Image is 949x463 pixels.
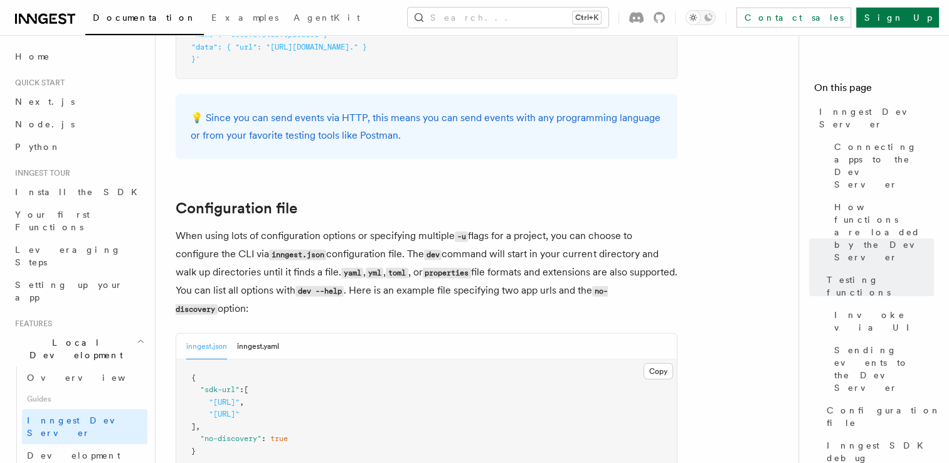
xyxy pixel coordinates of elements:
a: Install the SDK [10,181,147,203]
span: , [240,398,244,407]
span: Inngest Dev Server [819,105,934,130]
span: [ [244,385,248,394]
a: Inngest Dev Server [814,100,934,136]
span: Configuration file [827,404,941,429]
code: dev [424,250,442,260]
span: Home [15,50,50,63]
button: Local Development [10,331,147,366]
button: Toggle dark mode [686,10,716,25]
span: Overview [27,373,156,383]
span: Features [10,319,52,329]
a: Examples [204,4,286,34]
code: inngest.json [269,250,326,260]
span: Invoke via UI [834,309,934,334]
a: Python [10,136,147,158]
p: 💡 Since you can send events via HTTP, this means you can send events with any programming languag... [191,109,662,144]
span: true [270,434,288,443]
button: inngest.yaml [237,334,279,359]
h4: On this page [814,80,934,100]
a: Inngest Dev Server [22,409,147,444]
span: }' [191,55,200,63]
span: Connecting apps to the Dev Server [834,141,934,191]
span: "[URL]" [209,410,240,418]
p: When using lots of configuration options or specifying multiple flags for a project, you can choo... [176,227,677,318]
code: dev --help [295,286,344,297]
span: Python [15,142,61,152]
code: yaml [341,268,363,279]
span: Local Development [10,336,137,361]
span: Inngest tour [10,168,70,178]
span: How functions are loaded by the Dev Server [834,201,934,263]
span: ] [191,422,196,431]
a: Leveraging Steps [10,238,147,274]
a: Sending events to the Dev Server [829,339,934,399]
span: Inngest Dev Server [27,415,134,438]
a: Next.js [10,90,147,113]
span: Node.js [15,119,75,129]
span: : [240,385,244,394]
a: Configuration file [176,200,297,217]
span: Next.js [15,97,75,107]
a: AgentKit [286,4,368,34]
a: Sign Up [856,8,939,28]
a: Setting up your app [10,274,147,309]
span: Quick start [10,78,65,88]
a: Invoke via UI [829,304,934,339]
span: { [191,373,196,382]
a: Contact sales [736,8,851,28]
span: Sending events to the Dev Server [834,344,934,394]
button: Copy [644,363,673,380]
span: } [191,447,196,455]
span: Install the SDK [15,187,145,197]
span: , [196,422,200,431]
code: no-discovery [176,286,608,315]
button: Search...Ctrl+K [408,8,608,28]
span: "sdk-url" [200,385,240,394]
span: Setting up your app [15,280,123,302]
code: yml [366,268,383,279]
span: Leveraging Steps [15,245,121,267]
button: inngest.json [186,334,227,359]
a: Home [10,45,147,68]
a: Node.js [10,113,147,136]
a: How functions are loaded by the Dev Server [829,196,934,269]
span: "[URL]" [209,398,240,407]
kbd: Ctrl+K [573,11,601,24]
span: "no-discovery" [200,434,262,443]
a: Configuration file [822,399,934,434]
span: Your first Functions [15,210,90,232]
span: Testing functions [827,274,934,299]
a: Testing functions [822,269,934,304]
span: Documentation [93,13,196,23]
span: Guides [22,389,147,409]
span: Examples [211,13,278,23]
a: Documentation [85,4,204,35]
code: -u [455,231,468,242]
a: Your first Functions [10,203,147,238]
a: Overview [22,366,147,389]
span: : [262,434,266,443]
code: properties [423,268,471,279]
span: "data": { "url": "[URL][DOMAIN_NAME]." } [191,43,367,51]
span: AgentKit [294,13,360,23]
a: Connecting apps to the Dev Server [829,136,934,196]
code: toml [386,268,408,279]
